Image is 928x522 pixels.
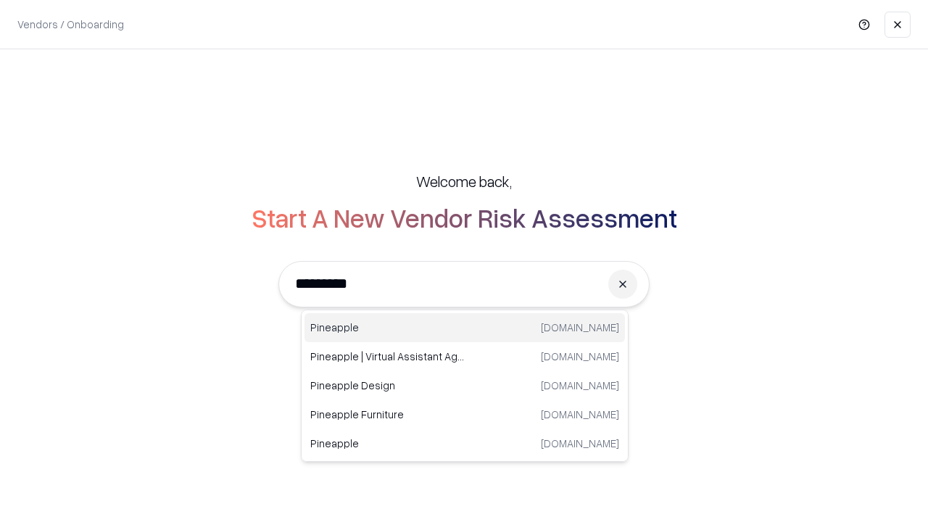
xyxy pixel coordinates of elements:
[541,349,619,364] p: [DOMAIN_NAME]
[310,378,465,393] p: Pineapple Design
[310,320,465,335] p: Pineapple
[310,436,465,451] p: Pineapple
[252,203,677,232] h2: Start A New Vendor Risk Assessment
[17,17,124,32] p: Vendors / Onboarding
[541,407,619,422] p: [DOMAIN_NAME]
[301,310,629,462] div: Suggestions
[541,378,619,393] p: [DOMAIN_NAME]
[416,171,512,191] h5: Welcome back,
[310,349,465,364] p: Pineapple | Virtual Assistant Agency
[541,436,619,451] p: [DOMAIN_NAME]
[310,407,465,422] p: Pineapple Furniture
[541,320,619,335] p: [DOMAIN_NAME]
